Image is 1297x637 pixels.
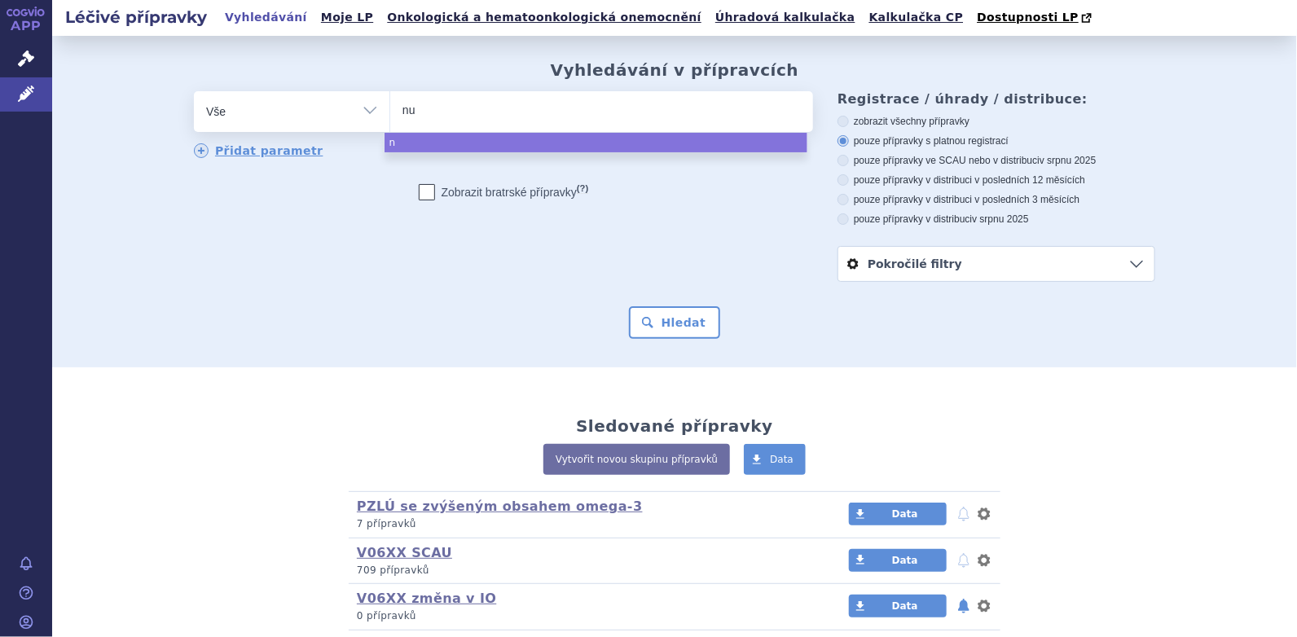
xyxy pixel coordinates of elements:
[316,7,378,29] a: Moje LP
[956,596,972,616] button: notifikace
[892,600,918,612] span: Data
[972,213,1028,225] span: v srpnu 2025
[52,6,220,29] h2: Léčivé přípravky
[744,444,806,475] a: Data
[357,499,643,514] a: PZLÚ se zvýšeným obsahem omega-3
[838,91,1155,107] h3: Registrace / úhrady / distribuce:
[956,551,972,570] button: notifikace
[629,306,721,339] button: Hledat
[385,133,807,152] li: n
[357,518,416,529] span: 7 přípravků
[849,549,947,572] a: Data
[838,134,1155,147] label: pouze přípravky s platnou registrací
[838,154,1155,167] label: pouze přípravky ve SCAU nebo v distribuci
[838,174,1155,187] label: pouze přípravky v distribuci v posledních 12 měsících
[838,115,1155,128] label: zobrazit všechny přípravky
[849,595,947,617] a: Data
[976,551,992,570] button: nastavení
[976,596,992,616] button: nastavení
[976,504,992,524] button: nastavení
[849,503,947,525] a: Data
[357,591,496,606] a: V06XX změna v IO
[977,11,1079,24] span: Dostupnosti LP
[956,504,972,524] button: notifikace
[220,7,312,29] a: Vyhledávání
[194,143,323,158] a: Přidat parametr
[357,565,429,576] span: 709 přípravků
[543,444,730,475] a: Vytvořit novou skupinu přípravků
[972,7,1100,29] a: Dostupnosti LP
[838,247,1154,281] a: Pokročilé filtry
[710,7,860,29] a: Úhradová kalkulačka
[770,454,794,465] span: Data
[892,555,918,566] span: Data
[576,416,773,436] h2: Sledované přípravky
[419,184,589,200] label: Zobrazit bratrské přípravky
[1040,155,1096,166] span: v srpnu 2025
[357,545,452,560] a: V06XX SCAU
[357,610,416,622] span: 0 přípravků
[577,183,588,194] abbr: (?)
[864,7,969,29] a: Kalkulačka CP
[838,193,1155,206] label: pouze přípravky v distribuci v posledních 3 měsících
[892,508,918,520] span: Data
[382,7,706,29] a: Onkologická a hematoonkologická onemocnění
[551,60,799,80] h2: Vyhledávání v přípravcích
[838,213,1155,226] label: pouze přípravky v distribuci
